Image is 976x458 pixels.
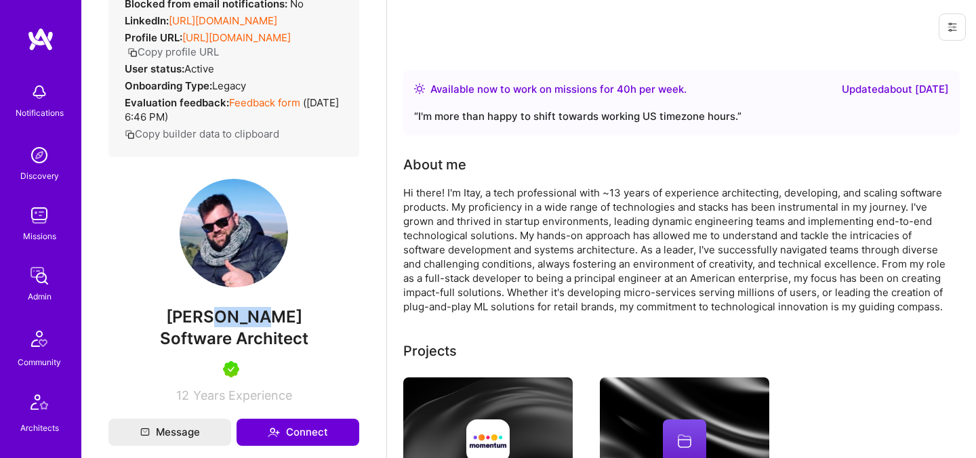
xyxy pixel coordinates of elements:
[20,169,59,183] div: Discovery
[403,341,457,361] div: Projects
[842,81,949,98] div: Updated about [DATE]
[125,31,182,44] strong: Profile URL:
[125,96,343,124] div: ( [DATE] 6:46 PM )
[403,154,466,175] div: About me
[125,129,135,140] i: icon Copy
[23,322,56,355] img: Community
[26,202,53,229] img: teamwork
[414,108,949,125] div: “ I'm more than happy to shift towards working US timezone hours. ”
[169,14,277,27] a: [URL][DOMAIN_NAME]
[23,388,56,421] img: Architects
[140,428,150,437] i: icon Mail
[184,62,214,75] span: Active
[23,229,56,243] div: Missions
[125,62,184,75] strong: User status:
[212,79,246,92] span: legacy
[237,419,359,446] button: Connect
[16,106,64,120] div: Notifications
[125,127,279,141] button: Copy builder data to clipboard
[127,45,219,59] button: Copy profile URL
[26,142,53,169] img: discovery
[28,289,52,304] div: Admin
[223,361,239,377] img: A.Teamer in Residence
[125,14,169,27] strong: LinkedIn:
[403,186,945,314] div: Hi there! I'm Itay, a tech professional with ~13 years of experience architecting, developing, an...
[108,307,359,327] span: [PERSON_NAME]
[27,27,54,51] img: logo
[108,419,231,446] button: Message
[26,262,53,289] img: admin teamwork
[414,83,425,94] img: Availability
[430,81,687,98] div: Available now to work on missions for h per week .
[160,329,308,348] span: Software Architect
[26,79,53,106] img: bell
[18,355,61,369] div: Community
[180,179,288,287] img: User Avatar
[176,388,189,402] span: 12
[125,96,229,109] strong: Evaluation feedback:
[182,31,291,44] a: [URL][DOMAIN_NAME]
[617,83,630,96] span: 40
[193,388,292,402] span: Years Experience
[125,79,212,92] strong: Onboarding Type:
[127,47,138,58] i: icon Copy
[268,426,280,438] i: icon Connect
[229,96,300,109] a: Feedback form
[20,421,59,435] div: Architects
